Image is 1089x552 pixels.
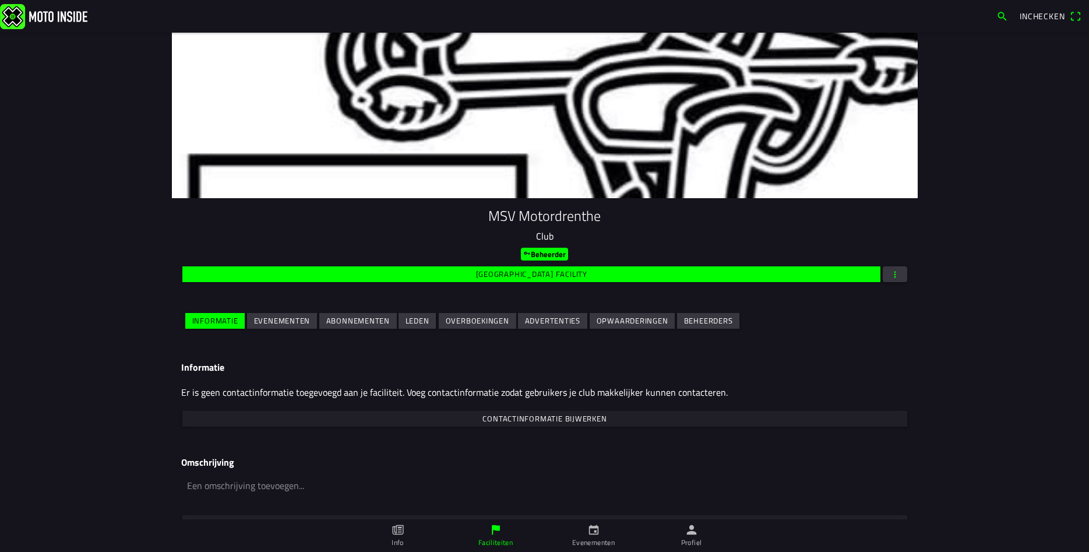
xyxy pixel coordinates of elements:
[677,313,739,329] ion-button: Beheerders
[489,523,502,536] ion-icon: flag
[182,411,907,427] ion-button: Contactinformatie bijwerken
[399,313,436,329] ion-button: Leden
[518,313,587,329] ion-button: Advertenties
[392,537,403,548] ion-label: Info
[590,313,675,329] ion-button: Opwaarderingen
[392,523,404,536] ion-icon: paper
[181,208,908,224] h1: MSV Motordrenthe
[685,523,698,536] ion-icon: person
[181,385,908,399] p: Er is geen contactinformatie toegevoegd aan je faciliteit. Voeg contactinformatie zodat gebruiker...
[521,248,568,261] ion-badge: Beheerder
[572,537,615,548] ion-label: Evenementen
[182,515,907,531] ion-button: Opslaan
[478,537,513,548] ion-label: Faciliteiten
[1020,10,1065,22] span: Inchecken
[247,313,317,329] ion-button: Evenementen
[587,523,600,536] ion-icon: calendar
[319,313,397,329] ion-button: Abonnementen
[181,362,908,373] h3: Informatie
[181,457,908,468] h3: Omschrijving
[1014,7,1087,26] a: Incheckenqr scanner
[439,313,516,329] ion-button: Overboekingen
[991,7,1014,26] a: search
[181,229,908,243] p: Club
[182,266,880,282] ion-button: [GEOGRAPHIC_DATA] facility
[523,249,531,257] ion-icon: key
[681,537,702,548] ion-label: Profiel
[185,313,245,329] ion-button: Informatie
